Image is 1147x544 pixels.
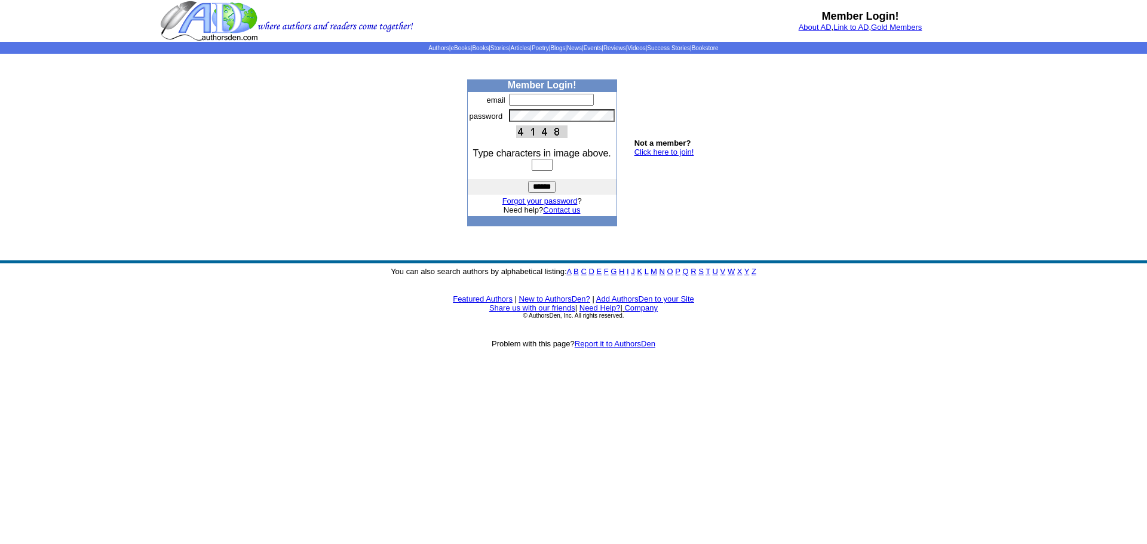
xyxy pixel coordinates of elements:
[567,45,582,51] a: News
[581,267,586,276] a: C
[473,148,611,158] font: Type characters in image above.
[532,45,549,51] a: Poetry
[624,303,658,312] a: Company
[706,267,710,276] a: T
[611,267,617,276] a: G
[428,45,449,51] a: Authors
[492,339,655,348] font: Problem with this page?
[691,267,696,276] a: R
[519,294,590,303] a: New to AuthorsDen?
[720,267,726,276] a: V
[619,267,624,276] a: H
[627,267,629,276] a: I
[692,45,719,51] a: Bookstore
[627,45,645,51] a: Videos
[584,45,602,51] a: Events
[472,45,489,51] a: Books
[660,267,665,276] a: N
[728,267,735,276] a: W
[737,267,743,276] a: X
[487,96,505,105] font: email
[871,23,922,32] a: Gold Members
[543,205,580,214] a: Contact us
[647,45,690,51] a: Success Stories
[575,339,655,348] a: Report it to AuthorsDen
[502,196,582,205] font: ?
[833,23,869,32] a: Link to AD
[667,267,673,276] a: O
[515,294,517,303] font: |
[391,267,756,276] font: You can also search authors by alphabetical listing:
[579,303,621,312] a: Need Help?
[698,267,704,276] a: S
[634,139,691,147] b: Not a member?
[573,267,579,276] a: B
[752,267,756,276] a: Z
[588,267,594,276] a: D
[567,267,572,276] a: A
[428,45,718,51] span: | | | | | | | | | | | |
[620,303,658,312] font: |
[822,10,899,22] b: Member Login!
[575,303,577,312] font: |
[744,267,749,276] a: Y
[516,125,568,138] img: This Is CAPTCHA Image
[799,23,832,32] a: About AD
[504,205,581,214] font: Need help?
[651,267,657,276] a: M
[631,267,635,276] a: J
[502,196,578,205] a: Forgot your password
[645,267,649,276] a: L
[634,147,694,156] a: Click here to join!
[596,267,602,276] a: E
[523,312,624,319] font: © AuthorsDen, Inc. All rights reserved.
[470,112,503,121] font: password
[550,45,565,51] a: Blogs
[799,23,922,32] font: , ,
[489,303,575,312] a: Share us with our friends
[508,80,576,90] b: Member Login!
[511,45,530,51] a: Articles
[490,45,509,51] a: Stories
[596,294,694,303] a: Add AuthorsDen to your Site
[682,267,688,276] a: Q
[675,267,680,276] a: P
[592,294,594,303] font: |
[637,267,642,276] a: K
[604,267,609,276] a: F
[603,45,626,51] a: Reviews
[713,267,718,276] a: U
[453,294,513,303] a: Featured Authors
[450,45,470,51] a: eBooks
